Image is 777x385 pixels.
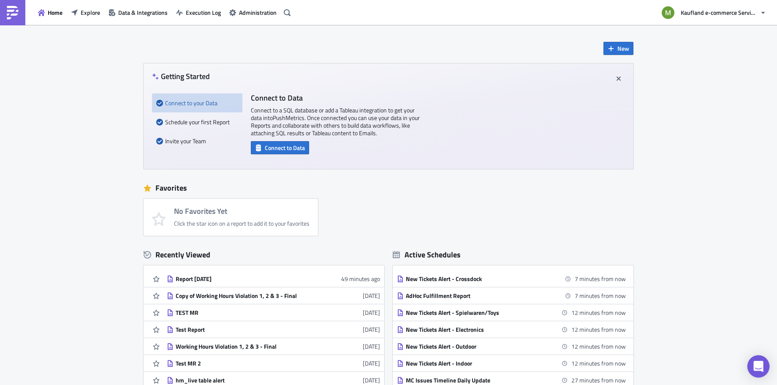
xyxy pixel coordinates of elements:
button: Kaufland e-commerce Services GmbH & Co. KG [657,3,771,22]
span: Administration [239,8,277,17]
div: Report [DATE] [176,275,323,283]
time: 2025-09-12 10:15 [571,308,626,317]
div: TEST MR [176,309,323,317]
div: Connect to your Data [156,93,238,112]
img: PushMetrics [6,6,19,19]
div: Recently Viewed [144,248,384,261]
span: Execution Log [186,8,221,17]
button: Home [34,6,67,19]
button: Connect to Data [251,141,309,154]
div: New Tickets Alert - Crossdock [406,275,554,283]
a: New Tickets Alert - Crossdock7 minutes from now [397,270,626,287]
a: TEST MR[DATE] [167,304,380,321]
a: Report [DATE]49 minutes ago [167,270,380,287]
span: Home [48,8,62,17]
div: Copy of Working Hours Violation 1, 2 & 3 - Final [176,292,323,300]
time: 2025-09-05T08:39:52Z [363,359,380,368]
a: New Tickets Alert - Indoor12 minutes from now [397,355,626,371]
span: Connect to Data [265,143,305,152]
time: 2025-09-05T10:59:13Z [363,342,380,351]
a: Test Report[DATE] [167,321,380,338]
time: 2025-09-05T14:06:12Z [363,291,380,300]
time: 2025-09-05T13:10:35Z [363,308,380,317]
div: New Tickets Alert - Outdoor [406,343,554,350]
h4: No Favorites Yet [174,207,310,216]
h4: Connect to Data [251,93,420,102]
button: Explore [67,6,104,19]
span: Data & Integrations [118,8,168,17]
a: New Tickets Alert - Outdoor12 minutes from now [397,338,626,355]
div: Test Report [176,326,323,333]
h4: Getting Started [152,72,210,81]
a: AdHoc Fulfillment Report7 minutes from now [397,287,626,304]
time: 2025-09-12 10:15 [571,342,626,351]
div: AdHoc Fulfillment Report [406,292,554,300]
button: Execution Log [172,6,225,19]
div: Favorites [144,182,633,194]
div: hm_live table alert [176,377,323,384]
a: Working Hours Violation 1, 2 & 3 - Final[DATE] [167,338,380,355]
div: New Tickets Alert - Spielwaren/Toys [406,309,554,317]
span: Explore [81,8,100,17]
img: Avatar [661,5,675,20]
div: Click the star icon on a report to add it to your favorites [174,220,310,227]
div: New Tickets Alert - Electronics [406,326,554,333]
div: New Tickets Alert - Indoor [406,360,554,367]
div: Invite your Team [156,131,238,150]
div: MC Issues Timeline Daily Update [406,377,554,384]
button: Administration [225,6,281,19]
button: New [603,42,633,55]
div: Open Intercom Messenger [747,355,770,378]
div: Schedule your first Report [156,112,238,131]
time: 2025-09-05T13:09:55Z [363,325,380,334]
div: Active Schedules [393,250,461,259]
a: New Tickets Alert - Spielwaren/Toys12 minutes from now [397,304,626,321]
div: Test MR 2 [176,360,323,367]
time: 2025-09-12 10:30 [571,376,626,385]
a: Connect to Data [251,142,309,151]
button: Data & Integrations [104,6,172,19]
span: New [617,44,629,53]
time: 2025-09-12 10:10 [575,291,626,300]
span: Kaufland e-commerce Services GmbH & Co. KG [681,8,757,17]
time: 2025-09-04T16:51:07Z [363,376,380,385]
div: Working Hours Violation 1, 2 & 3 - Final [176,343,323,350]
a: New Tickets Alert - Electronics12 minutes from now [397,321,626,338]
p: Connect to a SQL database or add a Tableau integration to get your data into PushMetrics . Once c... [251,106,420,137]
a: Test MR 2[DATE] [167,355,380,371]
time: 2025-09-12 10:10 [575,274,626,283]
a: Copy of Working Hours Violation 1, 2 & 3 - Final[DATE] [167,287,380,304]
time: 2025-09-12T07:13:41Z [341,274,380,283]
time: 2025-09-12 10:15 [571,325,626,334]
time: 2025-09-12 10:15 [571,359,626,368]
